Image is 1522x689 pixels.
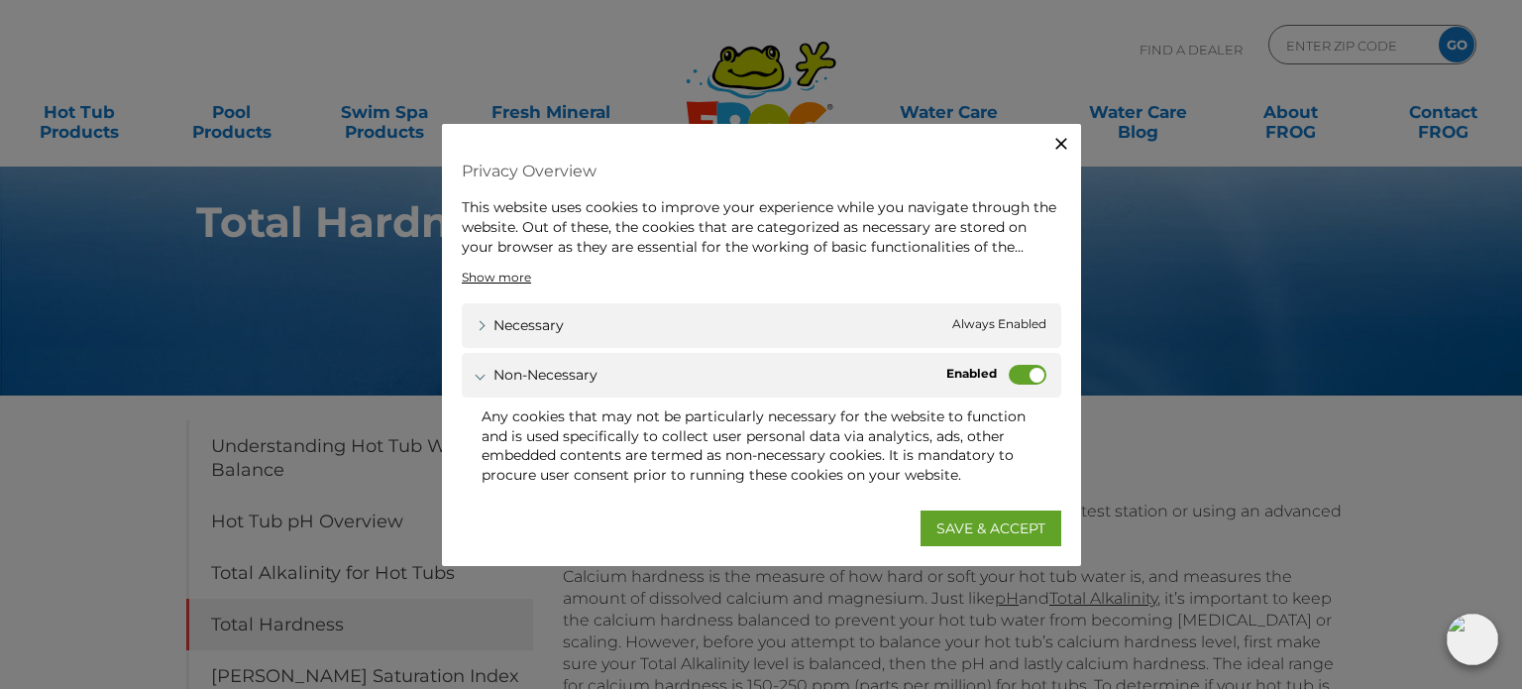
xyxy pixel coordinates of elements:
a: Non-necessary [477,365,598,386]
h4: Privacy Overview [462,154,1061,188]
div: This website uses cookies to improve your experience while you navigate through the website. Out ... [462,198,1061,257]
a: Show more [462,269,531,287]
span: Always Enabled [952,315,1046,336]
a: SAVE & ACCEPT [921,510,1061,545]
div: Any cookies that may not be particularly necessary for the website to function and is used specif... [482,407,1041,485]
img: openIcon [1447,614,1498,665]
a: Necessary [477,315,564,336]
